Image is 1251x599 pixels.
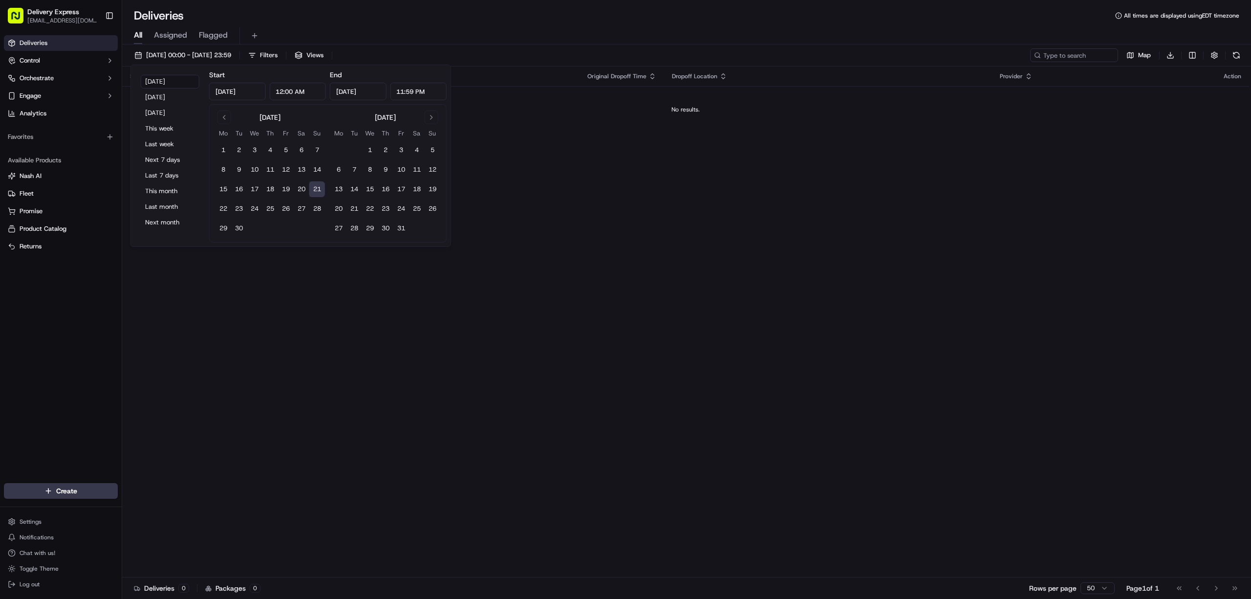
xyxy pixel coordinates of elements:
[141,75,199,89] button: [DATE]
[362,201,378,217] button: 22
[56,486,77,496] span: Create
[294,162,309,177] button: 13
[331,128,346,138] th: Monday
[294,181,309,197] button: 20
[20,91,41,100] span: Engage
[278,162,294,177] button: 12
[306,51,324,60] span: Views
[331,221,346,236] button: 27
[262,201,278,217] button: 25
[1122,48,1155,62] button: Map
[294,128,309,138] th: Saturday
[217,111,231,124] button: Go to previous month
[393,221,409,236] button: 31
[247,162,262,177] button: 10
[294,142,309,158] button: 6
[8,242,114,251] a: Returns
[1124,12,1239,20] span: All times are displayed using EDT timezone
[141,169,199,182] button: Last 7 days
[20,207,43,216] span: Promise
[247,181,262,197] button: 17
[231,221,247,236] button: 30
[4,4,101,27] button: Delivery Express[EMAIL_ADDRESS][DOMAIN_NAME]
[4,53,118,68] button: Control
[390,83,447,100] input: Time
[231,162,247,177] button: 9
[4,88,118,104] button: Engage
[130,48,236,62] button: [DATE] 00:00 - [DATE] 23:59
[141,122,199,135] button: This week
[154,29,187,41] span: Assigned
[209,83,266,100] input: Date
[247,128,262,138] th: Wednesday
[4,70,118,86] button: Orchestrate
[362,128,378,138] th: Wednesday
[378,128,393,138] th: Thursday
[27,7,79,17] button: Delivery Express
[362,221,378,236] button: 29
[425,111,438,124] button: Go to next month
[309,162,325,177] button: 14
[331,201,346,217] button: 20
[20,549,55,557] span: Chat with us!
[8,207,114,216] a: Promise
[378,142,393,158] button: 2
[20,518,42,526] span: Settings
[141,184,199,198] button: This month
[290,48,328,62] button: Views
[278,128,294,138] th: Friday
[587,72,647,80] span: Original Dropoff Time
[141,216,199,229] button: Next month
[20,56,40,65] span: Control
[4,562,118,576] button: Toggle Theme
[216,221,231,236] button: 29
[231,201,247,217] button: 23
[247,142,262,158] button: 3
[20,189,34,198] span: Fleet
[4,153,118,168] div: Available Products
[262,162,278,177] button: 11
[346,221,362,236] button: 28
[1030,48,1118,62] input: Type to search
[4,203,118,219] button: Promise
[134,583,189,593] div: Deliveries
[216,142,231,158] button: 1
[425,201,440,217] button: 26
[409,162,425,177] button: 11
[309,181,325,197] button: 21
[309,201,325,217] button: 28
[20,242,42,251] span: Returns
[205,583,260,593] div: Packages
[8,172,114,180] a: Nash AI
[8,224,114,233] a: Product Catalog
[4,221,118,237] button: Product Catalog
[378,181,393,197] button: 16
[1229,48,1243,62] button: Refresh
[262,142,278,158] button: 4
[27,17,97,24] span: [EMAIL_ADDRESS][DOMAIN_NAME]
[409,201,425,217] button: 25
[269,83,326,100] input: Time
[278,142,294,158] button: 5
[4,531,118,544] button: Notifications
[141,153,199,167] button: Next 7 days
[425,181,440,197] button: 19
[244,48,282,62] button: Filters
[346,201,362,217] button: 21
[346,162,362,177] button: 7
[1126,583,1159,593] div: Page 1 of 1
[425,142,440,158] button: 5
[199,29,228,41] span: Flagged
[362,162,378,177] button: 8
[378,162,393,177] button: 9
[309,142,325,158] button: 7
[141,137,199,151] button: Last week
[216,181,231,197] button: 15
[20,224,66,233] span: Product Catalog
[4,577,118,591] button: Log out
[4,515,118,529] button: Settings
[425,128,440,138] th: Sunday
[1000,72,1023,80] span: Provider
[362,181,378,197] button: 15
